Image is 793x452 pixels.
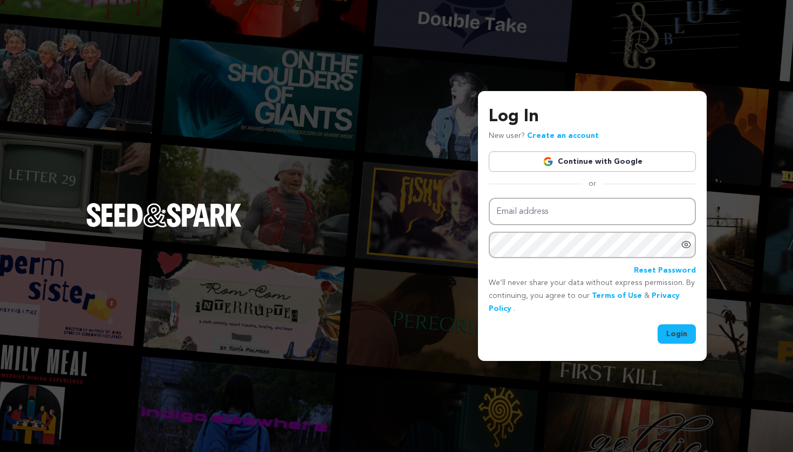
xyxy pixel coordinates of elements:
[489,151,696,172] a: Continue with Google
[489,277,696,315] p: We’ll never share your data without express permission. By continuing, you agree to our & .
[489,130,599,143] p: New user?
[86,203,242,227] img: Seed&Spark Logo
[86,203,242,248] a: Seed&Spark Homepage
[582,178,603,189] span: or
[527,132,599,140] a: Create an account
[658,324,696,344] button: Login
[489,198,696,225] input: Email address
[681,239,692,250] a: Show password as plain text. Warning: this will display your password on the screen.
[592,292,642,300] a: Terms of Use
[543,156,553,167] img: Google logo
[489,104,696,130] h3: Log In
[489,292,680,312] a: Privacy Policy
[634,265,696,277] a: Reset Password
